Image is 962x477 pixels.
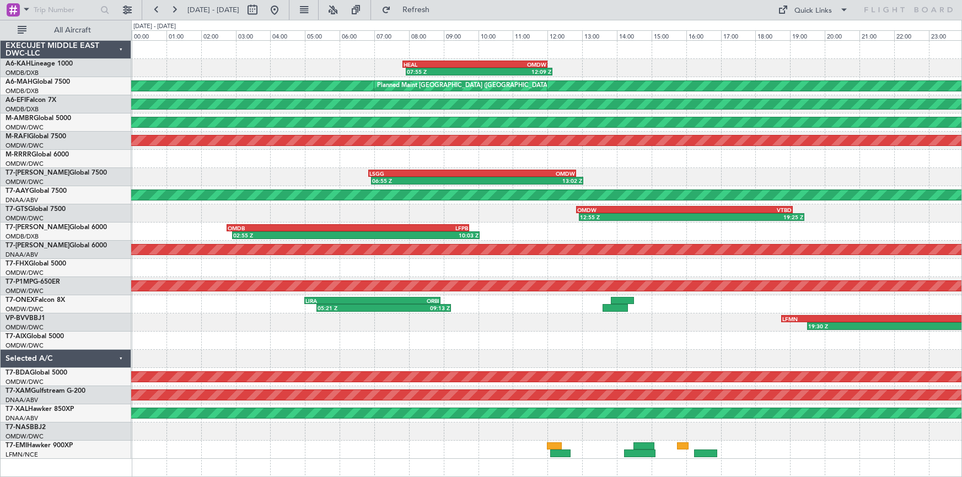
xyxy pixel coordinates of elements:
[6,261,29,267] span: T7-FHX
[228,225,348,231] div: OMDB
[6,151,31,158] span: M-RRRR
[6,206,28,213] span: T7-GTS
[859,30,894,40] div: 21:00
[236,30,271,40] div: 03:00
[384,305,450,311] div: 09:13 Z
[782,316,904,322] div: LFMN
[6,279,33,285] span: T7-P1MP
[6,160,44,168] a: OMDW/DWC
[547,30,582,40] div: 12:00
[6,123,44,132] a: OMDW/DWC
[6,115,71,122] a: M-AMBRGlobal 5000
[201,30,236,40] div: 02:00
[377,78,561,94] div: Planned Maint [GEOGRAPHIC_DATA] ([GEOGRAPHIC_DATA] Intl)
[6,170,69,176] span: T7-[PERSON_NAME]
[6,333,26,340] span: T7-AIX
[825,30,859,40] div: 20:00
[652,30,686,40] div: 15:00
[132,30,166,40] div: 00:00
[6,133,66,140] a: M-RAFIGlobal 7500
[6,297,35,303] span: T7-ONEX
[6,370,30,376] span: T7-BDA
[6,224,69,231] span: T7-[PERSON_NAME]
[6,333,64,340] a: T7-AIXGlobal 5000
[6,105,39,113] a: OMDB/DXB
[6,451,38,459] a: LFMN/NCE
[6,269,44,277] a: OMDW/DWC
[393,6,439,14] span: Refresh
[6,214,44,223] a: OMDW/DWC
[684,207,792,213] div: VTBD
[166,30,201,40] div: 01:00
[444,30,479,40] div: 09:00
[6,251,38,259] a: DNAA/ABV
[6,142,44,150] a: OMDW/DWC
[6,442,73,449] a: T7-EMIHawker 900XP
[372,177,477,184] div: 06:55 Z
[472,170,575,177] div: OMDW
[6,305,44,313] a: OMDW/DWC
[808,323,923,329] div: 19:30 Z
[34,2,97,18] input: Trip Number
[6,370,67,376] a: T7-BDAGlobal 5000
[6,287,44,295] a: OMDW/DWC
[377,1,443,19] button: Refresh
[6,279,60,285] a: T7-P1MPG-650ER
[6,206,66,213] a: T7-GTSGlobal 7500
[6,224,107,231] a: T7-[PERSON_NAME]Global 6000
[617,30,652,40] div: 14:00
[582,30,617,40] div: 13:00
[6,79,33,85] span: A6-MAH
[187,5,239,15] span: [DATE] - [DATE]
[479,30,513,40] div: 10:00
[29,26,116,34] span: All Aircraft
[6,115,34,122] span: M-AMBR
[6,396,38,404] a: DNAA/ABV
[6,297,65,303] a: T7-ONEXFalcon 8X
[772,1,854,19] button: Quick Links
[6,388,31,394] span: T7-XAM
[6,151,69,158] a: M-RRRRGlobal 6000
[404,61,475,68] div: HEAL
[374,30,409,40] div: 07:00
[318,305,384,311] div: 05:21 Z
[6,87,39,95] a: OMDB/DXB
[6,97,26,104] span: A6-EFI
[6,424,46,431] a: T7-NASBBJ2
[6,442,27,449] span: T7-EMI
[348,225,468,231] div: LFPB
[6,61,31,67] span: A6-KAH
[513,30,547,40] div: 11:00
[794,6,832,17] div: Quick Links
[479,68,551,75] div: 12:09 Z
[6,97,56,104] a: A6-EFIFalcon 7X
[340,30,374,40] div: 06:00
[133,22,176,31] div: [DATE] - [DATE]
[577,207,685,213] div: OMDW
[407,68,479,75] div: 07:55 Z
[6,432,44,441] a: OMDW/DWC
[6,424,30,431] span: T7-NAS
[6,406,74,413] a: T7-XALHawker 850XP
[691,214,803,220] div: 19:25 Z
[6,196,38,204] a: DNAA/ABV
[475,61,546,68] div: OMDW
[373,297,439,304] div: ORBI
[6,188,29,194] span: T7-AAY
[6,315,45,322] a: VP-BVVBBJ1
[6,261,66,267] a: T7-FHXGlobal 5000
[6,323,44,332] a: OMDW/DWC
[6,315,29,322] span: VP-BVV
[721,30,756,40] div: 17:00
[6,242,107,249] a: T7-[PERSON_NAME]Global 6000
[894,30,929,40] div: 22:00
[6,242,69,249] span: T7-[PERSON_NAME]
[6,61,73,67] a: A6-KAHLineage 1000
[356,232,479,238] div: 10:03 Z
[686,30,721,40] div: 16:00
[305,30,340,40] div: 05:00
[369,170,472,177] div: LSGG
[6,69,39,77] a: OMDB/DXB
[233,232,356,238] div: 02:55 Z
[6,79,70,85] a: A6-MAHGlobal 7500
